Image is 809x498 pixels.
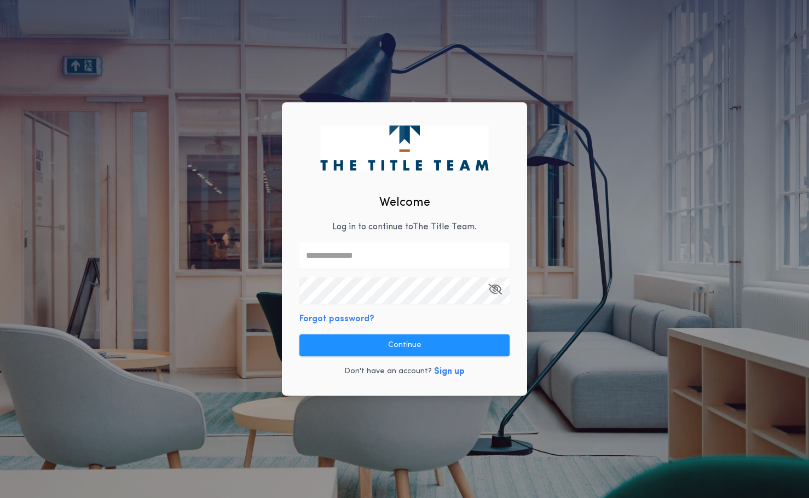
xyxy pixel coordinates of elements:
[434,365,465,378] button: Sign up
[320,125,488,170] img: logo
[299,334,510,356] button: Continue
[299,312,374,326] button: Forgot password?
[332,221,477,234] p: Log in to continue to The Title Team .
[379,194,430,212] h2: Welcome
[344,366,432,377] p: Don't have an account?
